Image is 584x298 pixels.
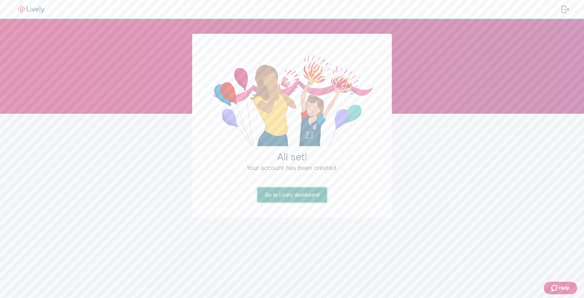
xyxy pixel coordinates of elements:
h4: Your account has been created. [207,163,377,172]
button: Zendesk support iconHelp [544,282,577,294]
svg: Zendesk support icon [551,284,559,292]
span: Help [559,284,570,292]
a: Go to Lively dashboard [257,187,327,202]
img: Lively [14,6,49,13]
h2: All set! [207,151,377,163]
button: Log out [557,2,574,17]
